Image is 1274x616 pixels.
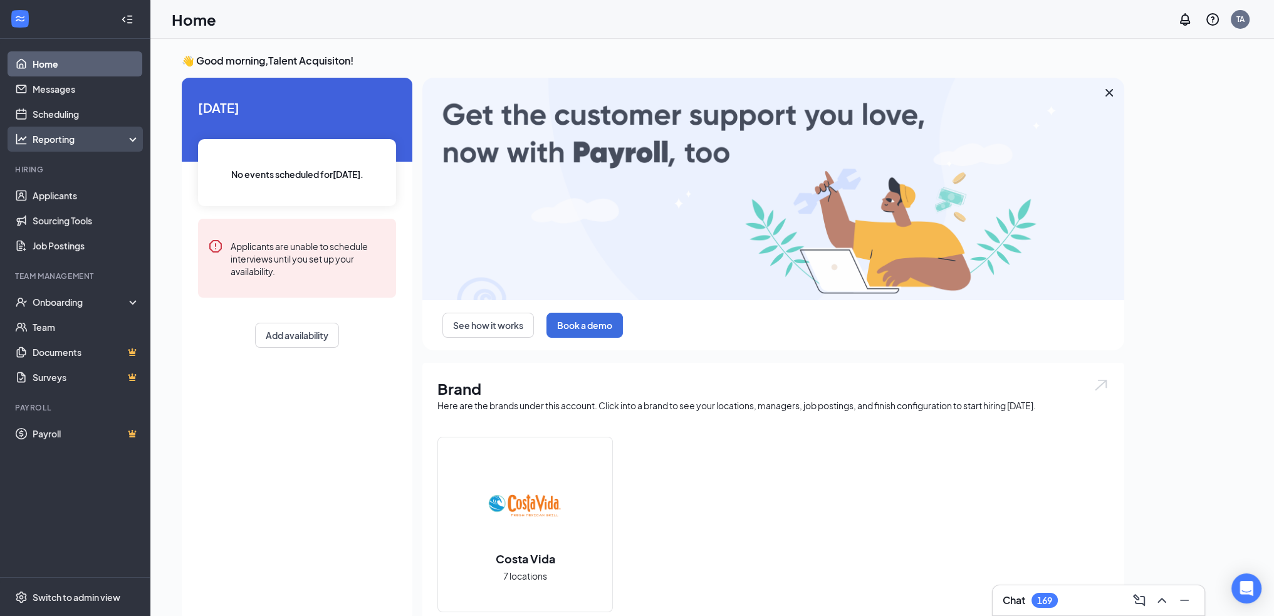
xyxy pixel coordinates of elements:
button: Book a demo [546,313,623,338]
h3: 👋 Good morning, Talent Acquisiton ! [182,54,1124,68]
button: ComposeMessage [1129,590,1149,610]
button: Add availability [255,323,339,348]
div: Hiring [15,164,137,175]
svg: Cross [1102,85,1117,100]
a: Sourcing Tools [33,208,140,233]
svg: QuestionInfo [1205,12,1220,27]
a: Scheduling [33,102,140,127]
h3: Chat [1003,593,1025,607]
div: Here are the brands under this account. Click into a brand to see your locations, managers, job p... [437,399,1109,412]
svg: Settings [15,591,28,603]
button: Minimize [1174,590,1194,610]
svg: ChevronUp [1154,593,1169,608]
span: [DATE] [198,98,396,117]
a: DocumentsCrown [33,340,140,365]
img: open.6027fd2a22e1237b5b06.svg [1093,378,1109,392]
h1: Home [172,9,216,30]
a: SurveysCrown [33,365,140,390]
a: Home [33,51,140,76]
a: Job Postings [33,233,140,258]
svg: Analysis [15,133,28,145]
div: Applicants are unable to schedule interviews until you set up your availability. [231,239,386,278]
div: Switch to admin view [33,591,120,603]
svg: UserCheck [15,296,28,308]
svg: WorkstreamLogo [14,13,26,25]
span: 7 locations [503,569,547,583]
div: Team Management [15,271,137,281]
h1: Brand [437,378,1109,399]
svg: ComposeMessage [1132,593,1147,608]
div: Open Intercom Messenger [1231,573,1261,603]
svg: Notifications [1177,12,1193,27]
a: Messages [33,76,140,102]
span: No events scheduled for [DATE] . [231,167,363,181]
img: Costa Vida [485,466,565,546]
h2: Costa Vida [483,551,568,566]
svg: Minimize [1177,593,1192,608]
svg: Collapse [121,13,133,26]
a: PayrollCrown [33,421,140,446]
a: Applicants [33,183,140,208]
svg: Error [208,239,223,254]
div: TA [1236,14,1245,24]
div: Onboarding [33,296,129,308]
img: payroll-large.gif [422,78,1124,300]
div: Payroll [15,402,137,413]
div: 169 [1037,595,1052,606]
div: Reporting [33,133,140,145]
button: See how it works [442,313,534,338]
a: Team [33,315,140,340]
button: ChevronUp [1152,590,1172,610]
